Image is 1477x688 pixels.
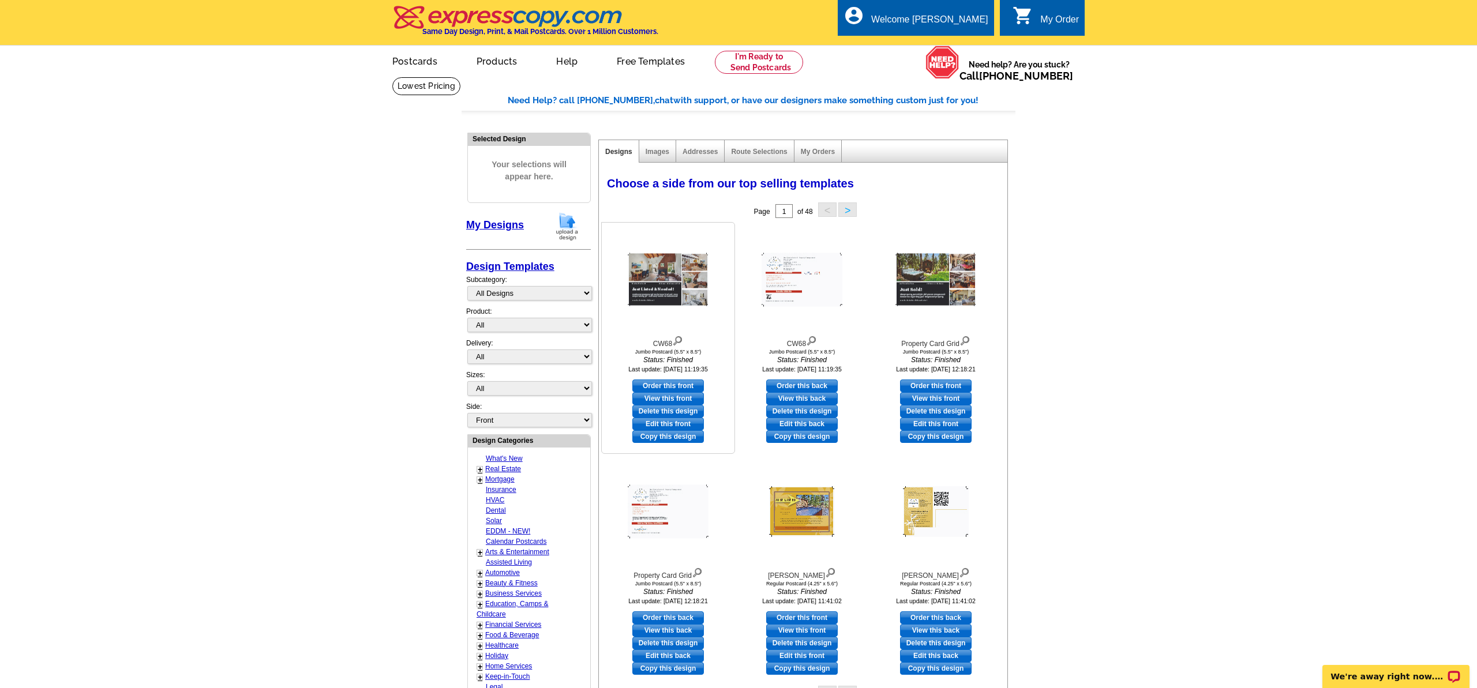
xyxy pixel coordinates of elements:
a: + [478,641,482,651]
a: [PHONE_NUMBER] [979,70,1073,82]
a: Postcards [374,47,456,74]
a: Home Services [485,662,532,670]
button: < [818,202,837,217]
a: Addresses [683,148,718,156]
a: + [478,569,482,578]
div: [PERSON_NAME] [738,565,865,581]
a: edit this design [766,649,838,662]
a: View this front [632,392,704,405]
div: Product: [466,306,591,338]
a: use this design [632,611,704,624]
span: Call [959,70,1073,82]
span: Need help? Are you stuck? [959,59,1079,82]
i: Status: Finished [738,587,865,597]
a: + [478,475,482,484]
span: chat [655,95,673,106]
a: Route Selections [731,148,787,156]
a: View this back [766,392,838,405]
div: Jumbo Postcard (5.5" x 8.5") [872,349,999,355]
i: Status: Finished [605,355,732,365]
div: Design Categories [468,435,590,446]
a: What's New [486,454,523,463]
a: Keep-in-Touch [485,672,530,681]
a: Delete this design [766,637,838,649]
div: Need Help? call [PHONE_NUMBER], with support, or have our designers make something custom just fo... [508,94,1015,107]
i: account_circle [844,5,864,26]
a: use this design [766,611,838,624]
a: Copy this design [632,662,704,675]
img: view design details [806,333,817,346]
a: Healthcare [485,641,519,649]
i: shopping_cart [1013,5,1033,26]
a: Delete this design [632,637,704,649]
div: Welcome [PERSON_NAME] [871,14,988,31]
div: Subcategory: [466,275,591,306]
a: Calendar Postcards [486,537,546,546]
a: use this design [766,379,838,392]
span: Page [754,208,770,216]
a: Copy this design [900,662,972,675]
img: CW68 [628,253,708,307]
a: View this back [632,624,704,637]
i: Status: Finished [738,355,865,365]
div: CW68 [738,333,865,349]
a: View this front [766,624,838,637]
div: Sizes: [466,370,591,401]
a: Solar [486,517,502,525]
a: Automotive [485,569,520,577]
img: Property Card Grid [628,485,708,539]
a: + [478,465,482,474]
a: My Designs [466,219,524,231]
a: + [478,621,482,630]
div: [PERSON_NAME] [872,565,999,581]
a: edit this design [632,418,704,430]
img: view design details [825,565,836,578]
a: Same Day Design, Print, & Mail Postcards. Over 1 Million Customers. [392,14,658,36]
a: Help [538,47,596,74]
a: + [478,548,482,557]
a: edit this design [900,649,972,662]
a: use this design [900,611,972,624]
a: Delete this design [900,637,972,649]
a: Images [646,148,669,156]
a: Delete this design [766,405,838,418]
a: Business Services [485,589,542,597]
a: HVAC [486,496,504,504]
a: + [478,579,482,588]
div: Jumbo Postcard (5.5" x 8.5") [605,349,732,355]
small: Last update: [DATE] 11:41:02 [762,597,842,604]
img: help [925,46,959,79]
div: Selected Design [468,133,590,144]
small: Last update: [DATE] 11:41:02 [896,597,976,604]
a: Products [458,47,536,74]
img: upload-design [552,212,582,241]
i: Status: Finished [605,587,732,597]
a: Copy this design [632,430,704,443]
div: Side: [466,401,591,428]
a: Insurance [486,486,516,494]
a: Copy this design [766,662,838,675]
div: Property Card Grid [872,333,999,349]
a: Holiday [485,652,508,660]
a: + [478,662,482,671]
a: EDDM - NEW! [486,527,530,535]
a: Beauty & Fitness [485,579,538,587]
div: Jumbo Postcard (5.5" x 8.5") [738,349,865,355]
img: CW68 [762,253,842,307]
small: Last update: [DATE] 12:18:21 [628,597,708,604]
h4: Same Day Design, Print, & Mail Postcards. Over 1 Million Customers. [422,27,658,36]
i: Status: Finished [872,355,999,365]
div: Property Card Grid [605,565,732,581]
img: Property Card Grid [895,253,976,307]
a: + [478,652,482,661]
a: Free Templates [598,47,703,74]
a: Delete this design [632,405,704,418]
iframe: LiveChat chat widget [1315,652,1477,688]
a: + [478,631,482,640]
img: view design details [959,333,970,346]
a: Dental [486,506,506,514]
a: Arts & Entertainment [485,548,549,556]
a: Copy this design [766,430,838,443]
